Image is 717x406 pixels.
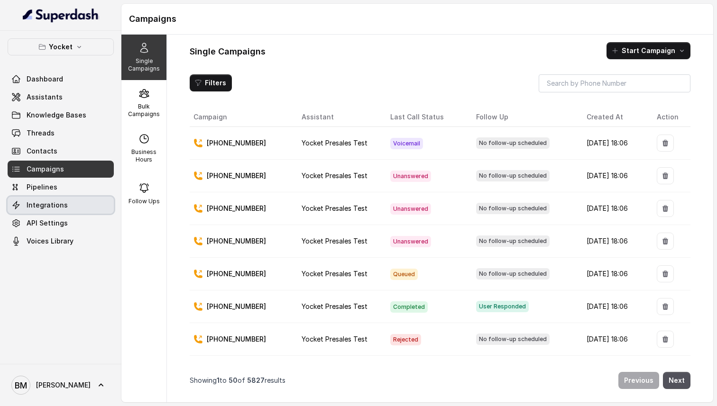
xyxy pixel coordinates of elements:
[8,197,114,214] a: Integrations
[190,366,690,395] nav: Pagination
[8,125,114,142] a: Threads
[618,372,659,389] button: Previous
[125,57,163,72] p: Single Campaigns
[8,161,114,178] a: Campaigns
[476,301,529,312] span: User Responded
[27,236,74,246] span: Voices Library
[207,236,266,246] p: [PHONE_NUMBER]
[8,71,114,88] a: Dashboard
[8,38,114,55] button: Yocket
[129,198,160,205] p: Follow Ups
[390,334,421,345] span: Rejected
[579,356,649,388] td: [DATE] 18:06
[302,302,368,310] span: Yocket Presales Test
[207,302,266,311] p: [PHONE_NUMBER]
[125,148,163,163] p: Business Hours
[27,92,63,102] span: Assistants
[476,170,550,181] span: No follow-up scheduled
[8,107,114,124] a: Knowledge Bases
[579,160,649,192] td: [DATE] 18:06
[390,301,428,313] span: Completed
[207,334,266,344] p: [PHONE_NUMBER]
[217,376,220,384] span: 1
[294,108,383,127] th: Assistant
[390,269,418,280] span: Queued
[469,108,579,127] th: Follow Up
[207,269,266,279] p: [PHONE_NUMBER]
[190,74,232,91] button: Filters
[27,182,57,192] span: Pipelines
[663,372,690,389] button: Next
[129,11,706,27] h1: Campaigns
[27,74,63,84] span: Dashboard
[207,171,266,180] p: [PHONE_NUMBER]
[539,74,690,92] input: Search by Phone Number
[390,236,431,247] span: Unanswered
[190,108,294,127] th: Campaign
[579,225,649,258] td: [DATE] 18:06
[579,323,649,356] td: [DATE] 18:06
[579,258,649,290] td: [DATE] 18:06
[476,235,550,247] span: No follow-up scheduled
[125,103,163,118] p: Bulk Campaigns
[579,290,649,323] td: [DATE] 18:06
[27,200,68,210] span: Integrations
[190,376,285,385] p: Showing to of results
[8,215,114,232] a: API Settings
[476,268,550,280] span: No follow-up scheduled
[476,334,550,345] span: No follow-up scheduled
[607,42,690,59] button: Start Campaign
[302,335,368,343] span: Yocket Presales Test
[476,203,550,214] span: No follow-up scheduled
[476,137,550,149] span: No follow-up scheduled
[302,270,368,278] span: Yocket Presales Test
[247,376,265,384] span: 5827
[27,218,68,228] span: API Settings
[36,380,91,390] span: [PERSON_NAME]
[579,192,649,225] td: [DATE] 18:06
[390,171,431,182] span: Unanswered
[27,110,86,120] span: Knowledge Bases
[579,108,649,127] th: Created At
[649,108,690,127] th: Action
[8,143,114,160] a: Contacts
[302,204,368,212] span: Yocket Presales Test
[302,237,368,245] span: Yocket Presales Test
[27,164,64,174] span: Campaigns
[579,127,649,160] td: [DATE] 18:06
[229,376,238,384] span: 50
[390,138,423,149] span: Voicemail
[390,203,431,215] span: Unanswered
[27,146,57,156] span: Contacts
[15,380,27,390] text: BM
[8,89,114,106] a: Assistants
[302,139,368,147] span: Yocket Presales Test
[302,171,368,180] span: Yocket Presales Test
[8,372,114,398] a: [PERSON_NAME]
[49,41,73,53] p: Yocket
[8,179,114,196] a: Pipelines
[207,204,266,213] p: [PHONE_NUMBER]
[190,44,266,59] h1: Single Campaigns
[207,138,266,148] p: [PHONE_NUMBER]
[383,108,469,127] th: Last Call Status
[27,128,55,138] span: Threads
[8,233,114,250] a: Voices Library
[23,8,99,23] img: light.svg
